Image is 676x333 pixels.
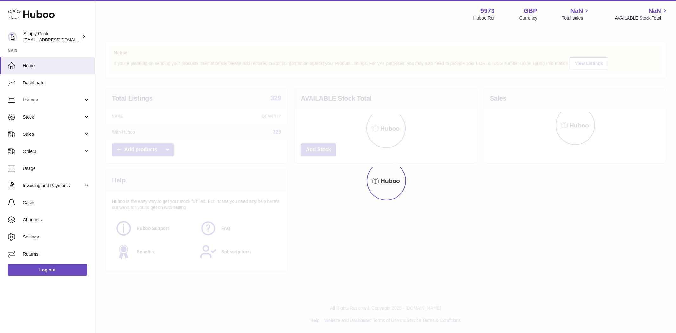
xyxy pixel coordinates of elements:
a: NaN Total sales [562,7,590,21]
span: Listings [23,97,83,103]
span: AVAILABLE Stock Total [615,15,668,21]
div: Simply Cook [23,31,80,43]
span: Invoicing and Payments [23,183,83,189]
span: NaN [570,7,583,15]
span: Stock [23,114,83,120]
span: Usage [23,166,90,172]
div: Currency [519,15,538,21]
span: Sales [23,131,83,137]
span: Returns [23,251,90,257]
strong: GBP [524,7,537,15]
span: Settings [23,234,90,240]
span: Dashboard [23,80,90,86]
span: NaN [648,7,661,15]
img: internalAdmin-9973@internal.huboo.com [8,32,17,42]
span: Orders [23,148,83,154]
span: Total sales [562,15,590,21]
strong: 9973 [480,7,495,15]
span: Home [23,63,90,69]
a: NaN AVAILABLE Stock Total [615,7,668,21]
span: Cases [23,200,90,206]
span: Channels [23,217,90,223]
span: [EMAIL_ADDRESS][DOMAIN_NAME] [23,37,93,42]
div: Huboo Ref [473,15,495,21]
a: Log out [8,264,87,276]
